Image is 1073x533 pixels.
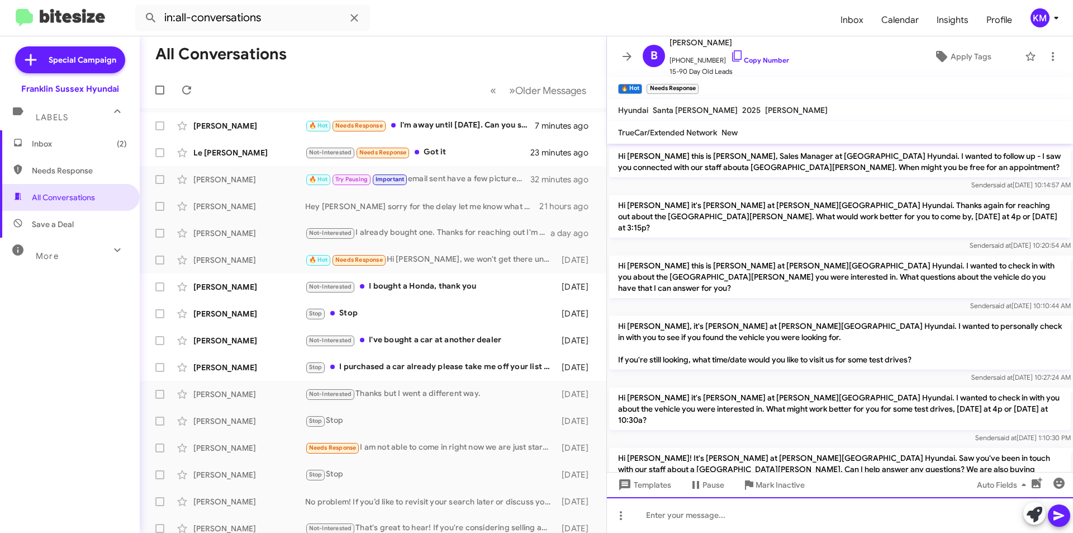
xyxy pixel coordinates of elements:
[556,496,597,507] div: [DATE]
[971,181,1071,189] span: Sender [DATE] 10:14:57 AM
[305,146,530,159] div: Got it
[742,105,761,115] span: 2025
[309,149,352,156] span: Not-Interested
[193,389,305,400] div: [PERSON_NAME]
[872,4,928,36] span: Calendar
[305,253,556,266] div: Hi [PERSON_NAME], we won't get there until 2:30 just to give you a heads up
[305,173,530,186] div: email sent have a few pictures of the tucson plus the back and Styrofoam tray being removed. also...
[309,310,322,317] span: Stop
[670,66,789,77] span: 15-90 Day Old Leads
[135,4,370,31] input: Search
[535,120,597,131] div: 7 minutes ago
[193,442,305,454] div: [PERSON_NAME]
[991,241,1011,249] span: said at
[1021,8,1061,27] button: KM
[309,390,352,398] span: Not-Interested
[647,84,698,94] small: Needs Response
[702,475,724,495] span: Pause
[193,147,305,158] div: Le [PERSON_NAME]
[32,138,127,149] span: Inbox
[509,83,515,97] span: »
[36,112,68,122] span: Labels
[483,79,503,102] button: Previous
[607,475,680,495] button: Templates
[502,79,593,102] button: Next
[193,281,305,293] div: [PERSON_NAME]
[609,256,1071,298] p: Hi [PERSON_NAME] this is [PERSON_NAME] at [PERSON_NAME][GEOGRAPHIC_DATA] Hyundai. I wanted to che...
[556,442,597,454] div: [DATE]
[36,251,59,261] span: More
[193,362,305,373] div: [PERSON_NAME]
[305,227,550,239] div: I already bought one. Thanks for reaching out I'm set.
[515,84,586,97] span: Older Messages
[309,256,328,263] span: 🔥 Hot
[993,181,1013,189] span: said at
[680,475,733,495] button: Pause
[193,496,305,507] div: [PERSON_NAME]
[968,475,1039,495] button: Auto Fields
[530,147,597,158] div: 23 minutes ago
[721,128,738,138] span: New
[484,79,593,102] nav: Page navigation example
[376,176,405,183] span: Important
[651,47,658,65] span: B
[977,475,1031,495] span: Auto Fields
[155,45,287,63] h1: All Conversations
[550,228,597,239] div: a day ago
[305,201,539,212] div: Hey [PERSON_NAME] sorry for the delay let me know what day you can make it in so we can go over o...
[49,54,116,65] span: Special Campaign
[556,389,597,400] div: [DATE]
[193,416,305,427] div: [PERSON_NAME]
[556,416,597,427] div: [DATE]
[359,149,407,156] span: Needs Response
[993,373,1013,381] span: said at
[305,307,556,320] div: Stop
[609,388,1071,430] p: Hi [PERSON_NAME] it's [PERSON_NAME] at [PERSON_NAME][GEOGRAPHIC_DATA] Hyundai. I wanted to check ...
[309,176,328,183] span: 🔥 Hot
[928,4,977,36] a: Insights
[556,362,597,373] div: [DATE]
[305,441,556,454] div: I am not able to come in right now we are just starting to look for something for our daughter it...
[609,316,1071,370] p: Hi [PERSON_NAME], it's [PERSON_NAME] at [PERSON_NAME][GEOGRAPHIC_DATA] Hyundai. I wanted to perso...
[335,256,383,263] span: Needs Response
[309,444,357,451] span: Needs Response
[32,219,74,230] span: Save a Deal
[970,301,1071,310] span: Sender [DATE] 10:10:44 AM
[1031,8,1050,27] div: KM
[670,49,789,66] span: [PHONE_NUMBER]
[21,83,119,95] div: Franklin Sussex Hyundai
[32,192,95,203] span: All Conversations
[193,201,305,212] div: [PERSON_NAME]
[309,283,352,290] span: Not-Interested
[193,469,305,480] div: [PERSON_NAME]
[15,46,125,73] a: Special Campaign
[305,119,535,132] div: I'm away until [DATE]. Can you send me more details with the included options
[335,176,368,183] span: Try Pausing
[556,254,597,266] div: [DATE]
[309,471,322,478] span: Stop
[733,475,814,495] button: Mark Inactive
[309,229,352,237] span: Not-Interested
[756,475,805,495] span: Mark Inactive
[309,364,322,371] span: Stop
[556,281,597,293] div: [DATE]
[905,46,1019,67] button: Apply Tags
[193,174,305,185] div: [PERSON_NAME]
[951,46,991,67] span: Apply Tags
[618,84,642,94] small: 🔥 Hot
[335,122,383,129] span: Needs Response
[490,83,496,97] span: «
[305,468,556,481] div: Stop
[618,105,648,115] span: Hyundai
[309,337,352,344] span: Not-Interested
[556,308,597,319] div: [DATE]
[618,128,717,138] span: TrueCar/Extended Network
[977,4,1021,36] span: Profile
[970,241,1071,249] span: Sender [DATE] 10:20:54 AM
[832,4,872,36] a: Inbox
[32,165,127,176] span: Needs Response
[653,105,738,115] span: Santa [PERSON_NAME]
[992,301,1012,310] span: said at
[305,388,556,400] div: Thanks but I went a different way.
[305,334,556,347] div: I've bought a car at another dealer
